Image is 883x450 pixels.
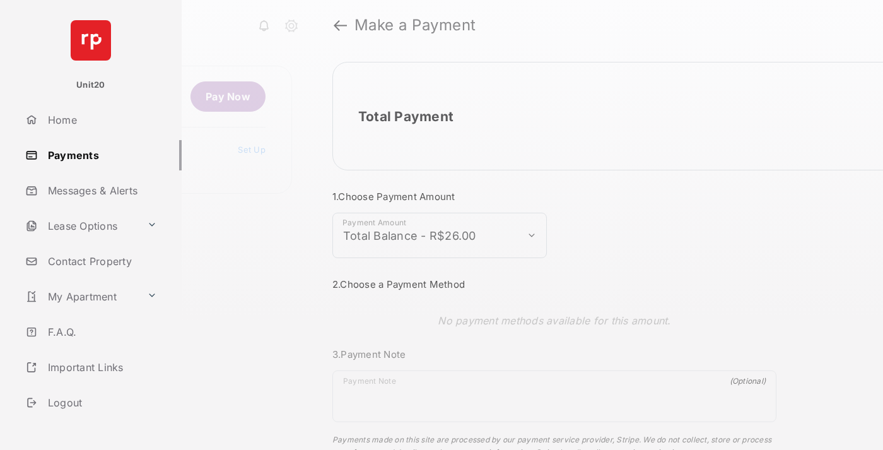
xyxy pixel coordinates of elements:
a: Contact Property [20,246,182,276]
a: Set Up [238,145,266,155]
p: Unit20 [76,79,105,92]
a: Lease Options [20,211,142,241]
h2: Total Payment [358,109,453,124]
p: No payment methods available for this amount. [438,313,670,328]
strong: Make a Payment [354,18,476,33]
h3: 2. Choose a Payment Method [332,278,776,290]
h3: 3. Payment Note [332,348,776,360]
a: Payments [20,140,182,170]
img: svg+xml;base64,PHN2ZyB4bWxucz0iaHR0cDovL3d3dy53My5vcmcvMjAwMC9zdmciIHdpZHRoPSI2NCIgaGVpZ2h0PSI2NC... [71,20,111,61]
a: Messages & Alerts [20,175,182,206]
a: F.A.Q. [20,317,182,347]
a: Important Links [20,352,162,382]
a: Logout [20,388,182,418]
a: Home [20,105,182,135]
h3: 1. Choose Payment Amount [332,191,776,203]
a: My Apartment [20,281,142,312]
